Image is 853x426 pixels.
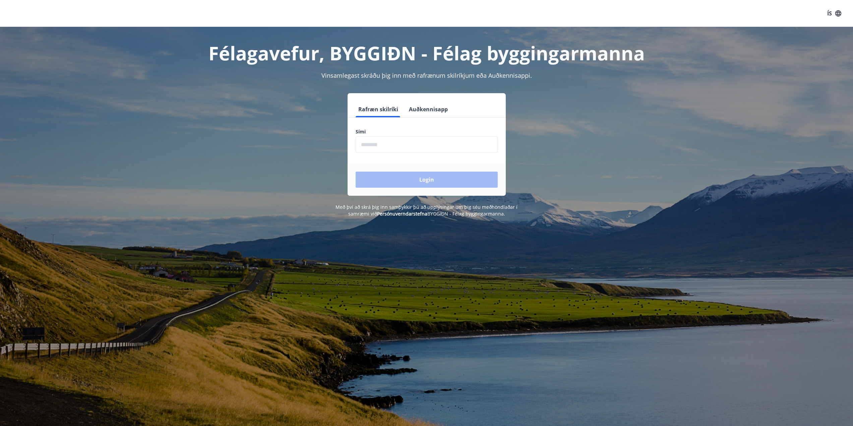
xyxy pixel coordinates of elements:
span: Með því að skrá þig inn samþykkir þú að upplýsingar um þig séu meðhöndlaðar í samræmi við BYGGIÐN... [336,204,517,217]
a: Persónuverndarstefna [377,210,427,217]
button: ÍS [824,7,845,19]
span: Vinsamlegast skráðu þig inn með rafrænum skilríkjum eða Auðkennisappi. [321,71,532,79]
button: Auðkennisapp [406,101,450,117]
button: Rafræn skilríki [356,101,401,117]
h1: Félagavefur, BYGGIÐN - Félag byggingarmanna [193,40,660,66]
label: Sími [356,128,498,135]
